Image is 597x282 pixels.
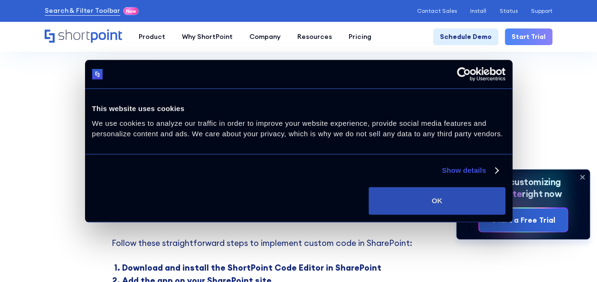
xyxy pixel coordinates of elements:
div: Product [139,32,165,42]
a: Product [131,28,174,45]
a: Resources [289,28,341,45]
p: Follow these straightforward steps to implement custom code in SharePoint: ‍ [112,237,486,262]
a: Why ShortPoint [174,28,241,45]
li: Download and install the ShortPoint Code Editor in SharePoint [122,262,486,274]
div: This website uses cookies [92,103,505,114]
iframe: Chat Widget [426,172,597,282]
a: Usercentrics Cookiebot - opens in a new window [422,67,505,81]
a: Company [241,28,289,45]
a: Status [500,8,518,14]
a: Search & Filter Toolbar [45,6,120,16]
a: Home [45,29,122,44]
a: Show details [442,165,498,176]
a: Schedule Demo [433,28,498,45]
a: Contact Sales [417,8,457,14]
div: Resources [297,32,332,42]
div: Why ShortPoint [182,32,233,42]
a: Pricing [341,28,380,45]
div: Pricing [349,32,371,42]
button: OK [369,187,505,215]
img: logo [92,69,103,80]
span: We use cookies to analyze our traffic in order to improve your website experience, provide social... [92,119,503,138]
div: Company [249,32,281,42]
a: Start Trial [505,28,552,45]
a: Support [531,8,552,14]
a: Install [470,8,486,14]
div: Start a Free Trial [491,214,555,226]
a: Start a Free Trial [479,208,567,232]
